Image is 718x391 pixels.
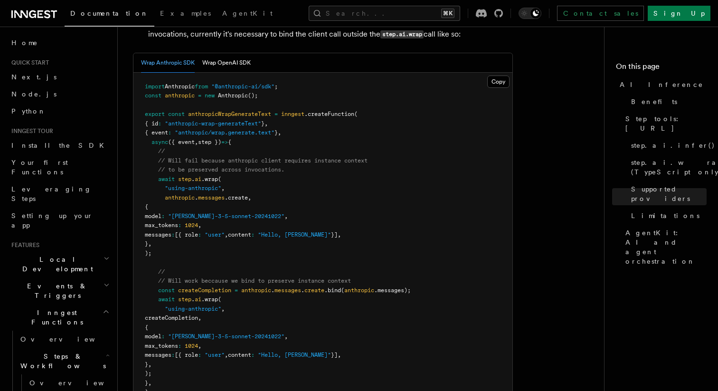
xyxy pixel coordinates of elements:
[158,166,284,173] span: // to be preserved across invocations.
[145,213,161,219] span: model
[8,308,103,327] span: Inngest Functions
[11,142,110,149] span: Install the SDK
[331,352,338,358] span: }]
[158,120,161,127] span: :
[165,120,261,127] span: "anthropic-wrap-generateText"
[354,111,358,117] span: (
[487,76,510,88] button: Copy
[198,343,201,349] span: ,
[631,211,699,220] span: Limitations
[11,159,68,176] span: Your first Functions
[145,380,148,386] span: }
[241,287,271,294] span: anthropic
[218,296,221,303] span: (
[205,352,225,358] span: "user"
[198,139,221,145] span: step })
[178,222,181,229] span: :
[284,333,288,340] span: ,
[165,92,195,99] span: anthropic
[8,255,104,274] span: Local Development
[228,139,231,145] span: {
[8,137,112,154] a: Install the SDK
[145,92,161,99] span: const
[161,333,165,340] span: :
[145,240,148,247] span: }
[145,315,198,321] span: createCompletion
[145,343,178,349] span: max_tokens
[145,361,148,368] span: }
[8,154,112,181] a: Your first Functions
[627,181,707,207] a: Supported providers
[251,352,255,358] span: :
[625,114,707,133] span: Step tools: [URL]
[301,287,304,294] span: .
[185,343,198,349] span: 1024
[191,296,195,303] span: .
[218,176,221,182] span: (
[145,370,151,377] span: );
[198,222,201,229] span: ,
[8,86,112,103] a: Node.js
[284,213,288,219] span: ,
[185,222,198,229] span: 1024
[195,296,201,303] span: ai
[154,3,217,26] a: Examples
[151,139,168,145] span: async
[158,157,368,164] span: // Will fail because anthropic client requires instance context
[274,111,278,117] span: =
[161,213,165,219] span: :
[171,231,175,238] span: :
[175,231,198,238] span: [{ role
[271,287,274,294] span: .
[205,92,215,99] span: new
[616,76,707,93] a: AI Inference
[29,379,127,387] span: Overview
[178,343,181,349] span: :
[198,92,201,99] span: =
[70,10,149,17] span: Documentation
[221,185,225,191] span: ,
[178,176,191,182] span: step
[195,83,208,90] span: from
[145,250,151,257] span: );
[304,111,354,117] span: .createFunction
[8,241,39,249] span: Features
[211,83,274,90] span: "@anthropic-ai/sdk"
[158,287,175,294] span: const
[221,139,228,145] span: =>
[65,3,154,27] a: Documentation
[304,287,324,294] span: create
[627,137,707,154] a: step.ai.infer()
[631,97,677,106] span: Benefits
[158,268,165,275] span: //
[148,14,513,41] p: When using with sdk clients that require client instance context to be preserved between invocati...
[178,287,231,294] span: createCompletion
[165,185,221,191] span: "using-anthropic"
[145,333,161,340] span: model
[258,352,331,358] span: "Hello, [PERSON_NAME]"
[20,335,118,343] span: Overview
[374,287,411,294] span: .messages);
[17,331,112,348] a: Overview
[217,3,278,26] a: AgentKit
[8,304,112,331] button: Inngest Functions
[631,141,715,150] span: step.ai.infer()
[344,287,374,294] span: anthropic
[148,240,151,247] span: ,
[198,315,201,321] span: ,
[8,181,112,207] a: Leveraging Steps
[8,103,112,120] a: Python
[201,176,218,182] span: .wrap
[8,251,112,277] button: Local Development
[265,120,268,127] span: ,
[622,224,707,270] a: AgentKit: AI and agent orchestration
[17,352,106,371] span: Steps & Workflows
[8,68,112,86] a: Next.js
[145,231,171,238] span: messages
[8,277,112,304] button: Events & Triggers
[178,296,191,303] span: step
[235,287,238,294] span: =
[11,73,57,81] span: Next.js
[158,296,175,303] span: await
[168,333,284,340] span: "[PERSON_NAME]-3-5-sonnet-20241022"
